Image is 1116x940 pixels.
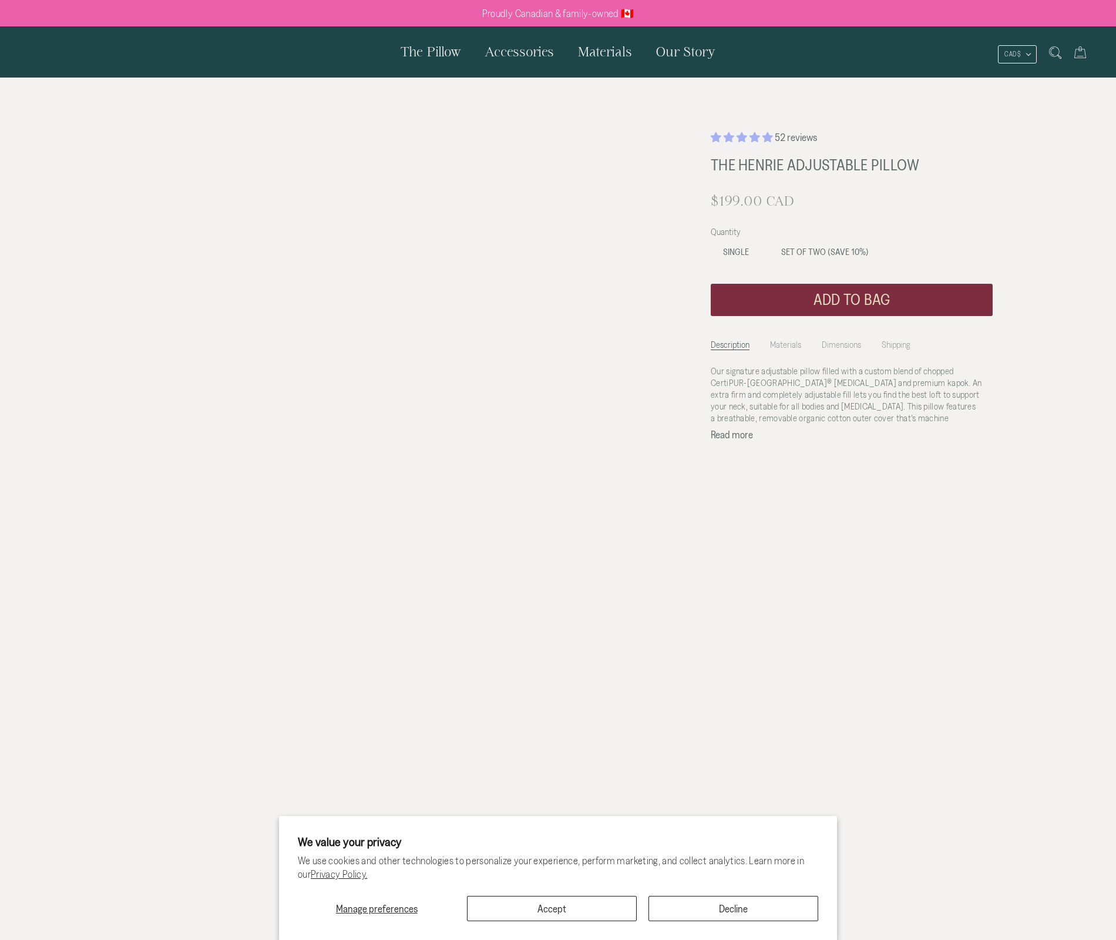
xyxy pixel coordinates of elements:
[711,429,753,440] button: Read more
[711,132,775,143] span: 4.87 stars
[656,44,715,59] span: Our Story
[711,153,952,178] h1: The Henrie Adjustable Pillow
[336,903,418,914] span: Manage preferences
[998,45,1037,63] button: CAD $
[775,132,817,143] span: 52 reviews
[711,193,794,208] span: $199.00 CAD
[770,334,801,350] li: Materials
[711,365,984,424] p: Our signature adjustable pillow filled with a custom blend of chopped CertiPUR-[GEOGRAPHIC_DATA] ...
[781,247,869,257] span: Set of Two (SAVE 10%)
[485,44,554,59] span: Accessories
[473,26,566,77] a: Accessories
[401,44,461,59] span: The Pillow
[711,284,993,316] button: Add to bag
[298,896,455,921] button: Manage preferences
[298,854,818,881] p: We use cookies and other technologies to personalize your experience, perform marketing, and coll...
[482,8,634,19] p: Proudly Canadian & family-owned 🇨🇦
[311,868,367,879] a: Privacy Policy.
[644,26,727,77] a: Our Story
[882,334,910,350] li: Shipping
[723,247,749,257] span: Single
[298,835,818,848] h2: We value your privacy
[577,44,632,59] span: Materials
[566,26,644,77] a: Materials
[648,896,818,921] button: Decline
[711,227,744,237] span: Quantity
[389,26,473,77] a: The Pillow
[822,334,861,350] li: Dimensions
[467,896,637,921] button: Accept
[711,334,749,350] li: Description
